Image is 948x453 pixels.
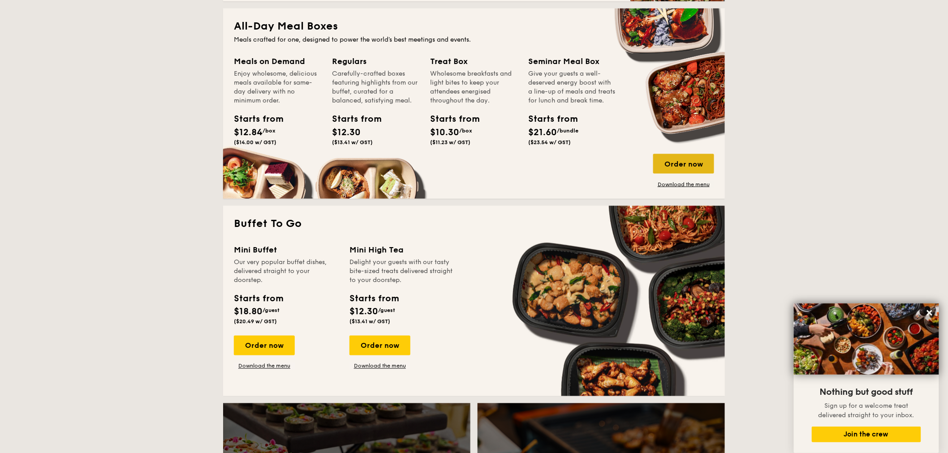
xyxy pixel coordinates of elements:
[528,112,569,126] div: Starts from
[430,112,470,126] div: Starts from
[234,112,274,126] div: Starts from
[332,55,419,68] div: Regulars
[812,427,921,442] button: Join the crew
[378,307,395,313] span: /guest
[332,139,373,145] span: ($13.41 w/ GST)
[528,139,571,145] span: ($23.54 w/ GST)
[234,139,276,145] span: ($14.00 w/ GST)
[234,307,263,317] span: $18.80
[557,128,578,134] span: /bundle
[349,336,410,355] div: Order now
[332,112,372,126] div: Starts from
[653,154,714,174] div: Order now
[234,19,714,34] h2: All-Day Meal Boxes
[459,128,472,134] span: /box
[653,181,714,188] a: Download the menu
[349,244,454,256] div: Mini High Tea
[234,319,277,325] span: ($20.49 w/ GST)
[332,127,361,138] span: $12.30
[528,127,557,138] span: $21.60
[234,336,295,355] div: Order now
[234,55,321,68] div: Meals on Demand
[263,307,280,313] span: /guest
[430,139,470,145] span: ($11.23 w/ GST)
[234,35,714,44] div: Meals crafted for one, designed to power the world's best meetings and events.
[263,128,276,134] span: /box
[349,258,454,285] div: Delight your guests with our tasty bite-sized treats delivered straight to your doorstep.
[794,303,939,375] img: DSC07876-Edit02-Large.jpeg
[332,69,419,105] div: Carefully-crafted boxes featuring highlights from our buffet, curated for a balanced, satisfying ...
[234,258,339,285] div: Our very popular buffet dishes, delivered straight to your doorstep.
[430,127,459,138] span: $10.30
[349,292,398,305] div: Starts from
[430,55,517,68] div: Treat Box
[349,319,390,325] span: ($13.41 w/ GST)
[528,55,616,68] div: Seminar Meal Box
[234,69,321,105] div: Enjoy wholesome, delicious meals available for same-day delivery with no minimum order.
[528,69,616,105] div: Give your guests a well-deserved energy boost with a line-up of meals and treats for lunch and br...
[820,387,913,397] span: Nothing but good stuff
[349,307,378,317] span: $12.30
[819,402,914,419] span: Sign up for a welcome treat delivered straight to your inbox.
[430,69,517,105] div: Wholesome breakfasts and light bites to keep your attendees energised throughout the day.
[349,363,410,370] a: Download the menu
[234,292,283,305] div: Starts from
[234,127,263,138] span: $12.84
[234,363,295,370] a: Download the menu
[234,244,339,256] div: Mini Buffet
[234,217,714,231] h2: Buffet To Go
[922,306,937,320] button: Close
